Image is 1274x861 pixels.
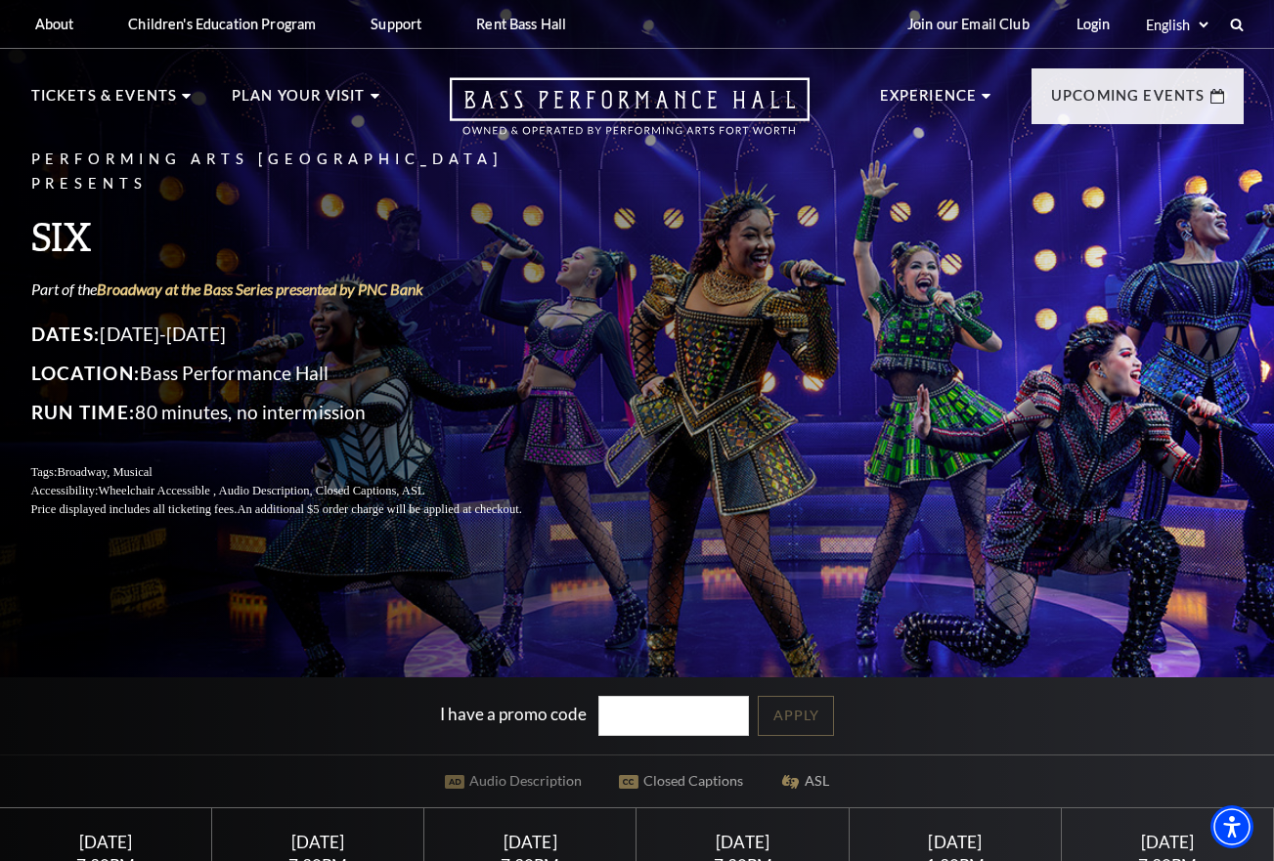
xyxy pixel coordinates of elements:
[660,832,825,852] div: [DATE]
[448,832,613,852] div: [DATE]
[31,319,569,350] p: [DATE]-[DATE]
[31,323,101,345] span: Dates:
[1210,805,1253,848] div: Accessibility Menu
[98,484,424,497] span: Wheelchair Accessible , Audio Description, Closed Captions, ASL
[31,84,178,119] p: Tickets & Events
[128,16,316,32] p: Children's Education Program
[31,500,569,519] p: Price displayed includes all ticketing fees.
[35,16,74,32] p: About
[31,279,569,300] p: Part of the
[440,704,587,724] label: I have a promo code
[31,211,569,261] h3: SIX
[31,401,136,423] span: Run Time:
[57,465,152,479] span: Broadway, Musical
[31,358,569,389] p: Bass Performance Hall
[872,832,1037,852] div: [DATE]
[31,148,569,196] p: Performing Arts [GEOGRAPHIC_DATA] Presents
[31,362,141,384] span: Location:
[31,482,569,500] p: Accessibility:
[1085,832,1251,852] div: [DATE]
[880,84,978,119] p: Experience
[237,502,521,516] span: An additional $5 order charge will be applied at checkout.
[371,16,421,32] p: Support
[31,397,569,428] p: 80 minutes, no intermission
[31,463,569,482] p: Tags:
[23,832,189,852] div: [DATE]
[236,832,401,852] div: [DATE]
[97,280,423,298] a: Broadway at the Bass Series presented by PNC Bank
[232,84,366,119] p: Plan Your Visit
[1051,84,1206,119] p: Upcoming Events
[1142,16,1211,34] select: Select:
[476,16,566,32] p: Rent Bass Hall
